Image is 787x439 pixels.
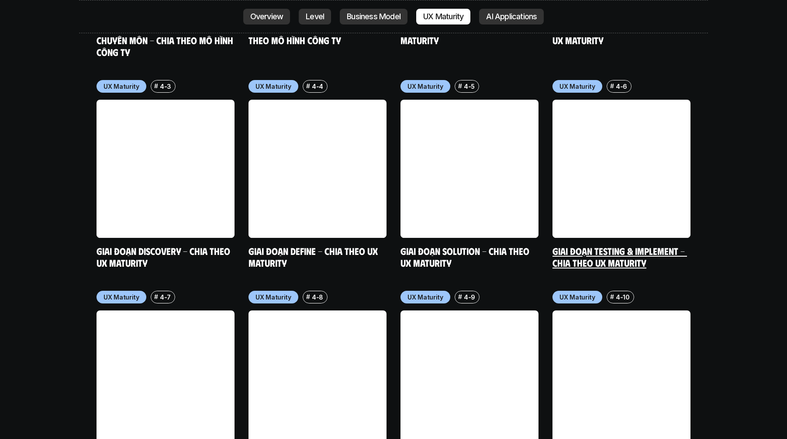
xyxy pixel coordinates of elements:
h6: # [154,293,158,300]
p: 4-4 [312,82,323,91]
a: Giai đoạn Discovery - Chia theo UX Maturity [97,245,232,269]
p: Level [306,12,324,21]
h6: # [154,83,158,89]
p: 4-5 [464,82,475,91]
a: Business Model [340,9,407,24]
h6: # [610,293,614,300]
p: UX Maturity [407,82,443,91]
a: Động lực trong công việc - Chia theo mô hình công ty [249,22,388,46]
p: 4-8 [312,293,323,302]
p: UX Maturity [104,293,139,302]
p: 4-6 [616,82,627,91]
h6: # [458,83,462,89]
a: AI Applications [479,9,544,24]
p: UX Maturity [423,12,463,21]
a: Người đưa yêu cầu - Chia theo UX Maturity [552,22,682,46]
p: UX Maturity [559,82,595,91]
a: Khó khăn trong phát triển chuyên môn - Chia theo mô hình công ty [97,22,235,58]
p: UX Maturity [559,293,595,302]
a: Level [299,9,331,24]
h6: # [610,83,614,89]
a: Giai đoạn Testing & Implement - Chia theo UX Maturity [552,245,687,269]
a: Giai đoạn Define - Chia theo UX Maturity [249,245,380,269]
p: AI Applications [486,12,537,21]
h6: # [458,293,462,300]
p: UX Maturity [407,293,443,302]
p: UX Maturity [255,82,291,91]
h6: # [306,83,310,89]
p: Overview [250,12,283,21]
p: 4-3 [160,82,171,91]
a: Các loại yêu cầu - Chia theo UX Maturity [400,22,533,46]
a: Overview [243,9,290,24]
p: 4-7 [160,293,171,302]
p: 4-9 [464,293,475,302]
h6: # [306,293,310,300]
a: Giai đoạn Solution - Chia theo UX Maturity [400,245,532,269]
a: UX Maturity [416,9,470,24]
p: UX Maturity [255,293,291,302]
p: UX Maturity [104,82,139,91]
p: 4-10 [616,293,630,302]
p: Business Model [347,12,400,21]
